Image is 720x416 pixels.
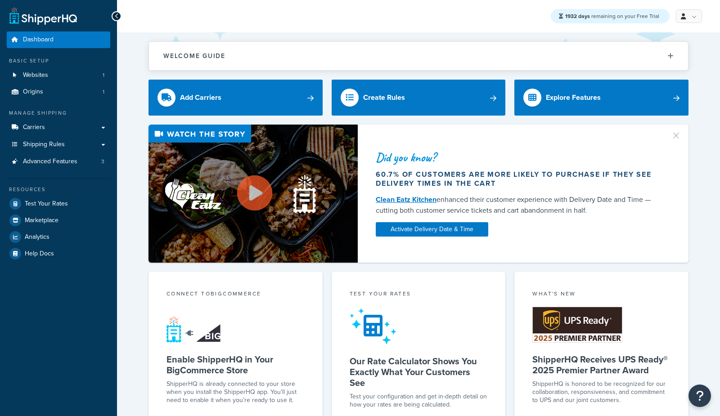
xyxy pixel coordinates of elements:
li: Origins [7,84,110,100]
a: Shipping Rules [7,136,110,153]
span: Test Your Rates [25,200,68,208]
a: Origins1 [7,84,110,100]
div: Resources [7,186,110,193]
span: Origins [23,88,43,96]
a: Explore Features [514,80,688,116]
h5: Enable ShipperHQ in Your BigCommerce Store [166,354,305,376]
span: Websites [23,72,48,79]
span: Dashboard [23,36,54,44]
div: Manage Shipping [7,109,110,117]
span: Advanced Features [23,158,77,166]
a: Carriers [7,119,110,136]
li: Websites [7,67,110,84]
span: Help Docs [25,250,54,258]
h5: ShipperHQ Receives UPS Ready® 2025 Premier Partner Award [532,354,670,376]
div: Connect to BigCommerce [166,290,305,300]
p: ShipperHQ is honored to be recognized for our collaboration, responsiveness, and commitment to UP... [532,380,670,404]
a: Add Carriers [148,80,323,116]
a: Create Rules [332,80,506,116]
a: Dashboard [7,31,110,48]
div: enhanced their customer experience with Delivery Date and Time — cutting both customer service ti... [376,194,660,216]
span: Carriers [23,124,45,131]
span: Shipping Rules [23,141,65,148]
span: 1 [103,88,104,96]
h5: Our Rate Calculator Shows You Exactly What Your Customers See [350,356,488,388]
span: Marketplace [25,217,58,224]
button: Open Resource Center [688,385,711,407]
a: Analytics [7,229,110,245]
p: ShipperHQ is already connected to your store when you install the ShipperHQ app. You'll just need... [166,380,305,404]
div: Test your rates [350,290,488,300]
div: Basic Setup [7,57,110,65]
div: Did you know? [376,151,660,164]
div: Test your configuration and get in-depth detail on how your rates are being calculated. [350,393,488,409]
img: connect-shq-bc-71769feb.svg [166,316,223,343]
a: Websites1 [7,67,110,84]
span: Analytics [25,233,49,241]
div: 60.7% of customers are more likely to purchase if they see delivery times in the cart [376,170,660,188]
a: Clean Eatz Kitchen [376,194,436,205]
img: Video thumbnail [148,125,358,263]
div: What's New [532,290,670,300]
h2: Welcome Guide [163,53,225,59]
button: Welcome Guide [149,42,688,70]
span: remaining on your Free Trial [565,12,659,20]
a: Test Your Rates [7,196,110,212]
a: Marketplace [7,212,110,228]
strong: 1932 days [565,12,590,20]
a: Help Docs [7,246,110,262]
li: Advanced Features [7,153,110,170]
span: 3 [101,158,104,166]
a: Activate Delivery Date & Time [376,222,488,237]
span: 1 [103,72,104,79]
div: Create Rules [363,91,405,104]
div: Add Carriers [180,91,221,104]
a: Advanced Features3 [7,153,110,170]
div: Explore Features [546,91,601,104]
